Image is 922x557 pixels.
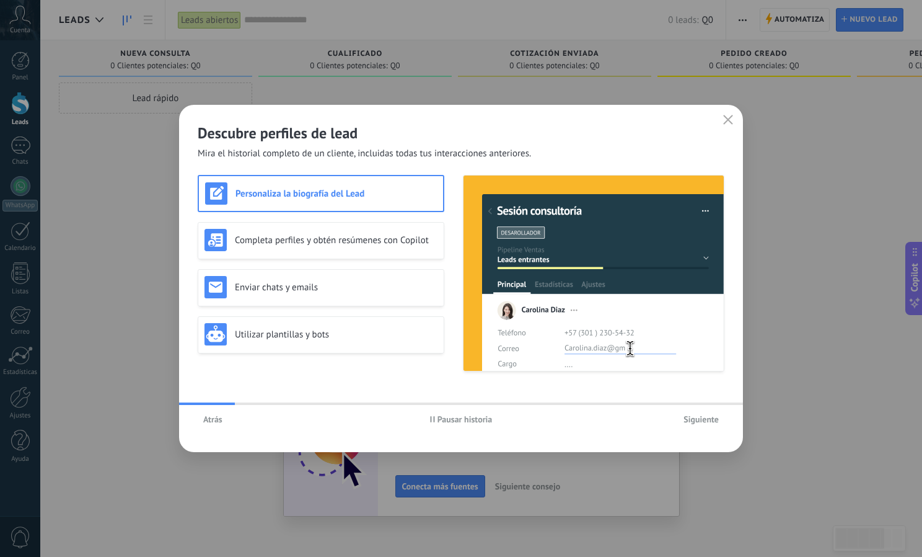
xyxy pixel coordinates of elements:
[683,415,719,424] span: Siguiente
[235,329,437,341] h3: Utilizar plantillas y bots
[198,123,724,143] h2: Descubre perfiles de lead
[235,234,437,246] h3: Completa perfiles y obtén resúmenes con Copilot
[203,415,222,424] span: Atrás
[678,410,724,429] button: Siguiente
[198,410,228,429] button: Atrás
[424,410,498,429] button: Pausar historia
[198,148,531,160] span: Mira el historial completo de un cliente, incluidas todas tus interacciones anteriores.
[235,188,437,200] h3: Personaliza la biografía del Lead
[235,282,437,293] h3: Enviar chats y emails
[437,415,493,424] span: Pausar historia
